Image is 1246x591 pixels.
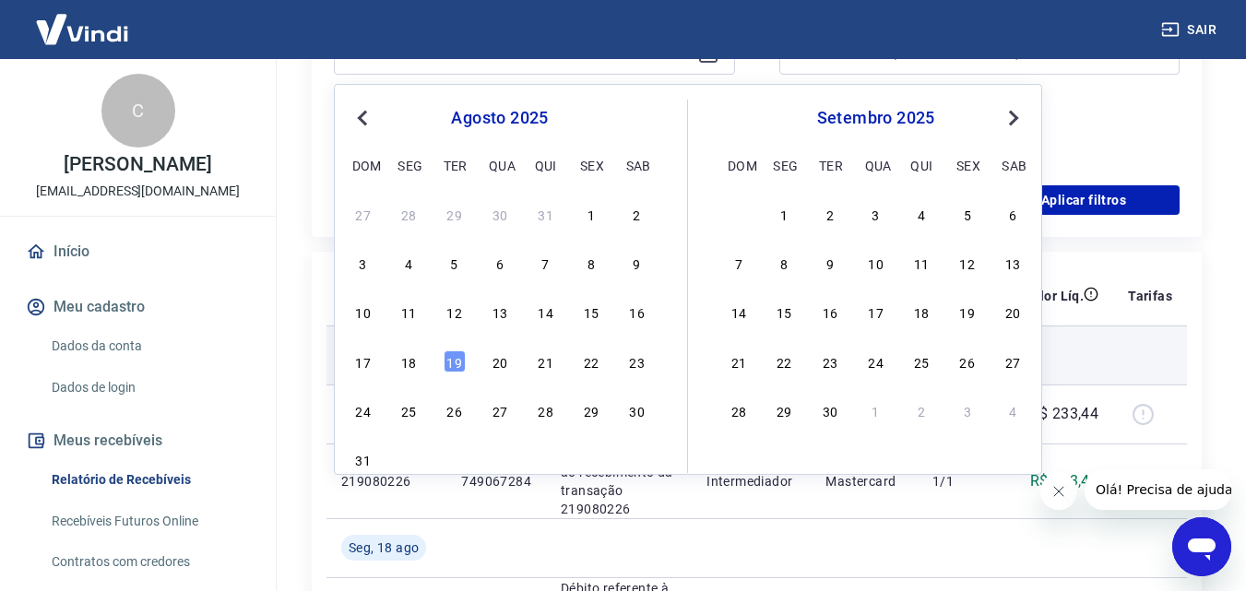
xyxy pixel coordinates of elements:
div: Choose quinta-feira, 11 de setembro de 2025 [910,252,932,274]
p: Valor Líq. [1024,287,1084,305]
div: Choose domingo, 7 de setembro de 2025 [728,252,750,274]
button: Meu cadastro [22,287,254,327]
iframe: Mensagem da empresa [1085,469,1231,510]
div: sex [580,154,602,176]
div: Choose segunda-feira, 29 de setembro de 2025 [773,399,795,421]
div: Choose segunda-feira, 1 de setembro de 2025 [773,203,795,225]
div: Choose sábado, 16 de agosto de 2025 [626,301,648,323]
div: Choose sexta-feira, 5 de setembro de 2025 [580,448,602,470]
div: Choose quinta-feira, 28 de agosto de 2025 [535,399,557,421]
div: Choose quinta-feira, 4 de setembro de 2025 [535,448,557,470]
p: [EMAIL_ADDRESS][DOMAIN_NAME] [36,182,240,201]
div: Choose domingo, 28 de setembro de 2025 [728,399,750,421]
div: Choose sábado, 27 de setembro de 2025 [1002,350,1024,372]
div: Choose quarta-feira, 27 de agosto de 2025 [489,399,511,421]
div: Choose quinta-feira, 21 de agosto de 2025 [535,350,557,372]
div: Choose quarta-feira, 6 de agosto de 2025 [489,252,511,274]
div: Choose sábado, 6 de setembro de 2025 [626,448,648,470]
div: Choose quarta-feira, 20 de agosto de 2025 [489,350,511,372]
div: Choose sexta-feira, 8 de agosto de 2025 [580,252,602,274]
a: Recebíveis Futuros Online [44,502,254,540]
div: Choose terça-feira, 16 de setembro de 2025 [819,301,841,323]
div: qui [535,154,557,176]
a: Início [22,231,254,272]
div: Choose domingo, 31 de agosto de 2025 [352,448,374,470]
div: Choose sexta-feira, 19 de setembro de 2025 [956,301,979,323]
div: Choose segunda-feira, 8 de setembro de 2025 [773,252,795,274]
a: Dados de login [44,369,254,407]
div: Choose quarta-feira, 17 de setembro de 2025 [865,301,887,323]
div: seg [773,154,795,176]
div: Choose quinta-feira, 18 de setembro de 2025 [910,301,932,323]
div: Choose terça-feira, 12 de agosto de 2025 [444,301,466,323]
div: Choose sábado, 2 de agosto de 2025 [626,203,648,225]
button: Next Month [1003,107,1025,129]
div: Choose segunda-feira, 22 de setembro de 2025 [773,350,795,372]
div: Choose quarta-feira, 3 de setembro de 2025 [865,203,887,225]
iframe: Botão para abrir a janela de mensagens [1172,517,1231,576]
p: 1/1 [932,472,987,491]
div: setembro 2025 [725,107,1026,129]
div: qui [910,154,932,176]
div: Choose sexta-feira, 26 de setembro de 2025 [956,350,979,372]
div: Choose sábado, 20 de setembro de 2025 [1002,301,1024,323]
p: R$ 233,44 [1030,470,1099,492]
div: Choose quinta-feira, 7 de agosto de 2025 [535,252,557,274]
div: seg [398,154,420,176]
div: Choose sexta-feira, 3 de outubro de 2025 [956,399,979,421]
div: sab [1002,154,1024,176]
iframe: Fechar mensagem [1040,473,1077,510]
div: month 2025-08 [350,200,650,473]
div: Choose quinta-feira, 31 de julho de 2025 [535,203,557,225]
div: Choose quarta-feira, 3 de setembro de 2025 [489,448,511,470]
div: sab [626,154,648,176]
div: Choose terça-feira, 26 de agosto de 2025 [444,399,466,421]
div: Choose segunda-feira, 25 de agosto de 2025 [398,399,420,421]
div: Choose sábado, 6 de setembro de 2025 [1002,203,1024,225]
div: Choose sábado, 4 de outubro de 2025 [1002,399,1024,421]
button: Sair [1157,13,1224,47]
div: Choose segunda-feira, 1 de setembro de 2025 [398,448,420,470]
div: Choose terça-feira, 9 de setembro de 2025 [819,252,841,274]
div: sex [956,154,979,176]
div: Choose sexta-feira, 5 de setembro de 2025 [956,203,979,225]
div: Choose domingo, 21 de setembro de 2025 [728,350,750,372]
div: Choose segunda-feira, 28 de julho de 2025 [398,203,420,225]
p: [PERSON_NAME] [64,155,211,174]
p: 219080226 [341,472,432,491]
a: Relatório de Recebíveis [44,461,254,499]
div: ter [444,154,466,176]
a: Contratos com credores [44,543,254,581]
div: Choose sexta-feira, 15 de agosto de 2025 [580,301,602,323]
div: Choose domingo, 10 de agosto de 2025 [352,301,374,323]
div: Choose domingo, 17 de agosto de 2025 [352,350,374,372]
div: Choose quinta-feira, 14 de agosto de 2025 [535,301,557,323]
div: Choose domingo, 27 de julho de 2025 [352,203,374,225]
div: month 2025-09 [725,200,1026,423]
div: ter [819,154,841,176]
div: qua [489,154,511,176]
p: 749067284 [461,472,531,491]
p: Crédito referente ao recebimento da transação 219080226 [561,444,677,518]
button: Meus recebíveis [22,420,254,461]
button: Aplicar filtros [988,185,1180,215]
div: Choose terça-feira, 30 de setembro de 2025 [819,399,841,421]
div: C [101,74,175,148]
div: Choose sexta-feira, 1 de agosto de 2025 [580,203,602,225]
button: Previous Month [351,107,374,129]
div: Choose terça-feira, 2 de setembro de 2025 [819,203,841,225]
div: Choose domingo, 31 de agosto de 2025 [728,203,750,225]
div: Choose domingo, 3 de agosto de 2025 [352,252,374,274]
div: Choose sexta-feira, 22 de agosto de 2025 [580,350,602,372]
div: Choose sábado, 9 de agosto de 2025 [626,252,648,274]
p: Intermediador [706,472,796,491]
div: Choose quinta-feira, 4 de setembro de 2025 [910,203,932,225]
div: Choose sexta-feira, 12 de setembro de 2025 [956,252,979,274]
div: Choose quinta-feira, 25 de setembro de 2025 [910,350,932,372]
div: Choose quarta-feira, 30 de julho de 2025 [489,203,511,225]
div: Choose quinta-feira, 2 de outubro de 2025 [910,399,932,421]
div: agosto 2025 [350,107,650,129]
div: Choose quarta-feira, 13 de agosto de 2025 [489,301,511,323]
div: Choose segunda-feira, 18 de agosto de 2025 [398,350,420,372]
p: Tarifas [1128,287,1172,305]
